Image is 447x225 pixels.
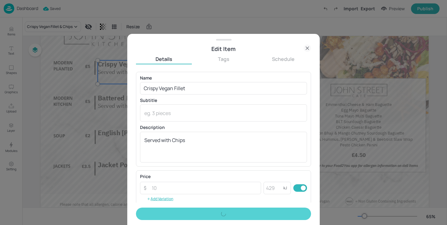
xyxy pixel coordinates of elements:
input: 10 [148,182,261,194]
p: Price [140,174,151,179]
p: Name [140,76,307,80]
button: Details [136,56,192,62]
button: Schedule [255,56,311,62]
input: 429 [264,182,283,194]
textarea: Served with Chips [144,137,303,157]
p: Description [140,125,307,130]
p: kJ [283,186,287,190]
button: Add Variation [140,194,180,204]
div: Edit Item [136,44,311,53]
button: Tags [196,56,251,62]
p: Subtitle [140,98,307,103]
input: eg. Chicken Teriyaki Sushi Roll [140,82,307,94]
